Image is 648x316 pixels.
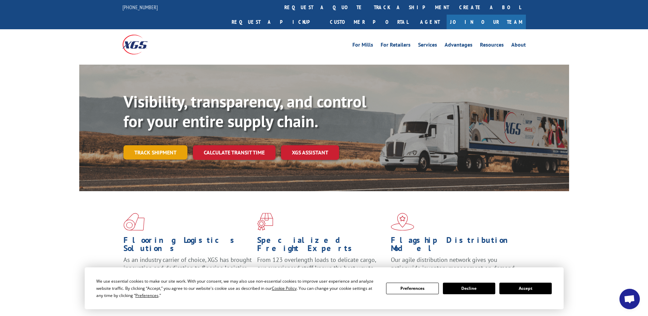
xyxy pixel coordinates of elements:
a: For Retailers [381,42,411,50]
a: Calculate transit time [193,145,276,160]
p: From 123 overlength loads to delicate cargo, our experienced staff knows the best way to move you... [257,256,386,286]
b: Visibility, transparency, and control for your entire supply chain. [123,91,366,132]
a: Join Our Team [447,15,526,29]
button: Preferences [386,283,438,294]
span: Preferences [135,293,159,298]
img: xgs-icon-focused-on-flooring-red [257,213,273,231]
h1: Flooring Logistics Solutions [123,236,252,256]
a: For Mills [352,42,373,50]
a: Open chat [619,289,640,309]
span: As an industry carrier of choice, XGS has brought innovation and dedication to flooring logistics... [123,256,252,280]
button: Decline [443,283,495,294]
button: Accept [499,283,552,294]
a: Agent [413,15,447,29]
a: [PHONE_NUMBER] [122,4,158,11]
a: Track shipment [123,145,187,160]
a: Resources [480,42,504,50]
img: xgs-icon-flagship-distribution-model-red [391,213,414,231]
a: About [511,42,526,50]
img: xgs-icon-total-supply-chain-intelligence-red [123,213,145,231]
a: Services [418,42,437,50]
span: Cookie Policy [272,285,297,291]
a: XGS ASSISTANT [281,145,339,160]
h1: Specialized Freight Experts [257,236,386,256]
a: Advantages [445,42,472,50]
div: Cookie Consent Prompt [85,267,564,309]
div: We use essential cookies to make our site work. With your consent, we may also use non-essential ... [96,278,378,299]
a: Request a pickup [227,15,325,29]
a: Customer Portal [325,15,413,29]
h1: Flagship Distribution Model [391,236,519,256]
span: Our agile distribution network gives you nationwide inventory management on demand. [391,256,516,272]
